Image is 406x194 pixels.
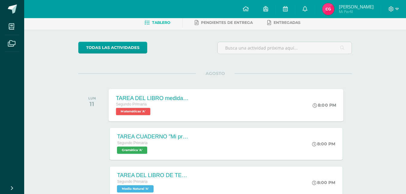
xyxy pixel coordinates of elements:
span: Segundo Primaria [117,179,148,184]
span: AGOSTO [196,71,235,76]
span: Matemáticas 'A' [116,108,151,115]
div: 8:00 PM [312,141,335,147]
div: 8:00 PM [312,180,335,185]
div: 8:00 PM [313,102,336,108]
div: LUN [88,96,96,100]
span: Pendientes de entrega [201,20,253,25]
input: Busca una actividad próxima aquí... [218,42,352,54]
div: TAREA DEL LIBRO medidas de longitud [116,95,189,101]
a: Tablero [145,18,170,27]
span: Mi Perfil [339,9,374,14]
a: Pendientes de entrega [195,18,253,27]
span: Segundo Primaria [116,102,147,106]
a: todas las Actividades [78,42,147,53]
div: 11 [88,100,96,108]
span: Gramática 'A' [117,147,147,154]
span: Medio Natural 'A' [117,185,154,192]
span: [PERSON_NAME] [339,4,374,10]
span: Entregadas [274,20,300,25]
div: TAREA CUADERNO "Mi propio cuento mágico" [117,134,190,140]
div: TAREA DEL LIBRO DE TEXTO Investigación [117,172,190,179]
span: Segundo Primaria [117,141,148,145]
a: Entregadas [267,18,300,27]
img: cade0865447f67519f82b1ec6b4243dc.png [322,3,334,15]
span: Tablero [152,20,170,25]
